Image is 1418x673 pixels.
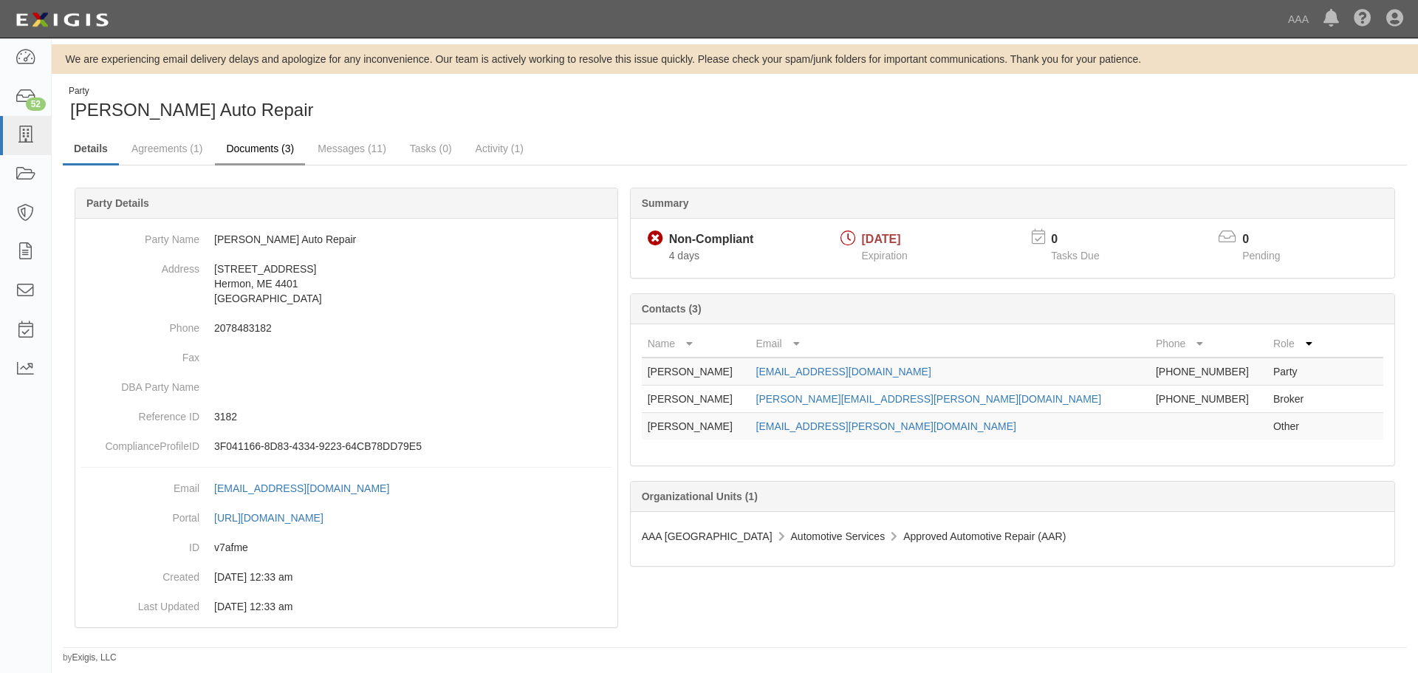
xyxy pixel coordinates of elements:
[81,562,199,584] dt: Created
[750,330,1150,358] th: Email
[1354,10,1371,28] i: Help Center - Complianz
[81,503,199,525] dt: Portal
[52,52,1418,66] div: We are experiencing email delivery delays and apologize for any inconvenience. Our team is active...
[642,303,702,315] b: Contacts (3)
[81,533,612,562] dd: v7afme
[81,533,199,555] dt: ID
[1150,386,1267,413] td: [PHONE_NUMBER]
[642,197,689,209] b: Summary
[26,98,46,111] div: 52
[642,386,750,413] td: [PERSON_NAME]
[214,439,612,454] p: 3F041166-8D83-4334-9223-64CB78DD79E5
[81,254,612,313] dd: [STREET_ADDRESS] Hermon, ME 4401 [GEOGRAPHIC_DATA]
[669,231,754,248] div: Non-Compliant
[642,413,750,440] td: [PERSON_NAME]
[1051,250,1099,262] span: Tasks Due
[81,562,612,592] dd: 03/10/2023 12:33 am
[642,330,750,358] th: Name
[862,250,908,262] span: Expiration
[81,592,612,621] dd: 03/10/2023 12:33 am
[1051,231,1117,248] p: 0
[81,313,199,335] dt: Phone
[81,431,199,454] dt: ComplianceProfileID
[72,652,117,663] a: Exigis, LLC
[1267,386,1324,413] td: Broker
[215,134,305,165] a: Documents (3)
[214,482,405,494] a: [EMAIL_ADDRESS][DOMAIN_NAME]
[214,409,612,424] p: 3182
[465,134,535,163] a: Activity (1)
[69,85,313,98] div: Party
[63,652,117,664] small: by
[86,197,149,209] b: Party Details
[642,530,773,542] span: AAA [GEOGRAPHIC_DATA]
[642,491,758,502] b: Organizational Units (1)
[63,85,724,123] div: Kontio's Auto Repair
[70,100,313,120] span: [PERSON_NAME] Auto Repair
[1267,358,1324,386] td: Party
[399,134,463,163] a: Tasks (0)
[81,343,199,365] dt: Fax
[81,313,612,343] dd: 2078483182
[81,402,199,424] dt: Reference ID
[81,372,199,394] dt: DBA Party Name
[214,512,340,524] a: [URL][DOMAIN_NAME]
[214,481,389,496] div: [EMAIL_ADDRESS][DOMAIN_NAME]
[756,393,1102,405] a: [PERSON_NAME][EMAIL_ADDRESS][PERSON_NAME][DOMAIN_NAME]
[791,530,886,542] span: Automotive Services
[81,254,199,276] dt: Address
[862,233,901,245] span: [DATE]
[81,592,199,614] dt: Last Updated
[1150,358,1267,386] td: [PHONE_NUMBER]
[306,134,397,163] a: Messages (11)
[642,358,750,386] td: [PERSON_NAME]
[1242,250,1280,262] span: Pending
[903,530,1066,542] span: Approved Automotive Repair (AAR)
[1267,330,1324,358] th: Role
[756,420,1016,432] a: [EMAIL_ADDRESS][PERSON_NAME][DOMAIN_NAME]
[1242,231,1298,248] p: 0
[1150,330,1267,358] th: Phone
[81,225,199,247] dt: Party Name
[120,134,213,163] a: Agreements (1)
[63,134,119,165] a: Details
[669,250,699,262] span: Since 08/07/2025
[1281,4,1316,34] a: AAA
[648,231,663,247] i: Non-Compliant
[11,7,113,33] img: logo-5460c22ac91f19d4615b14bd174203de0afe785f0fc80cf4dbbc73dc1793850b.png
[81,225,612,254] dd: [PERSON_NAME] Auto Repair
[756,366,931,378] a: [EMAIL_ADDRESS][DOMAIN_NAME]
[81,474,199,496] dt: Email
[1267,413,1324,440] td: Other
